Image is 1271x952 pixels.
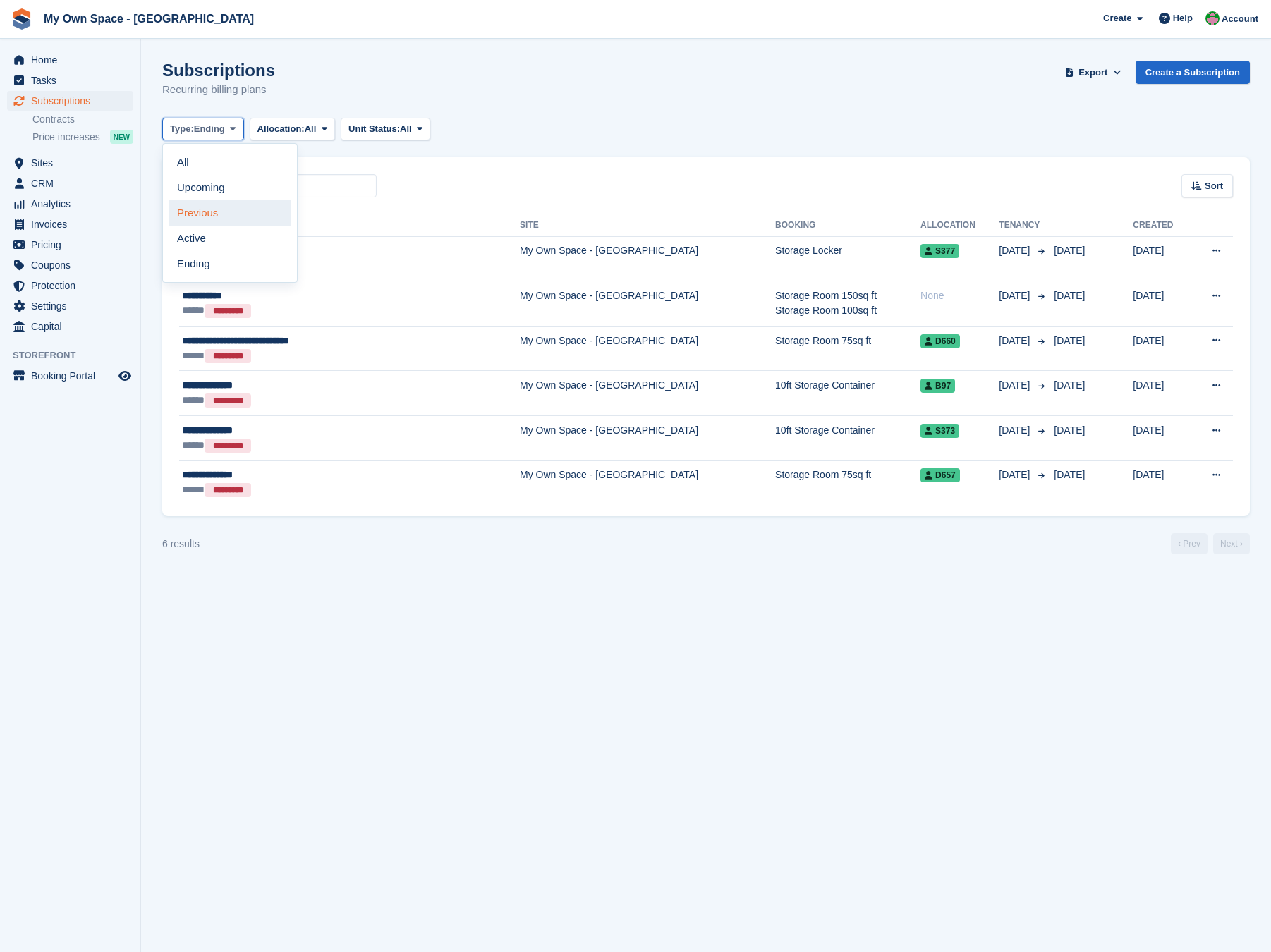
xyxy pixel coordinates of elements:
[1171,533,1208,554] a: Previous
[32,113,133,126] a: Contracts
[999,423,1033,438] span: [DATE]
[775,460,920,505] td: Storage Room 75sq ft
[11,8,32,30] img: stora-icon-8386f47178a22dfd0bd8f6a31ec36ba5ce8667c1dd55bd0f319d3a0aa187defe.svg
[169,226,291,251] a: Active
[1062,61,1124,84] button: Export
[7,276,133,295] a: menu
[7,235,133,255] a: menu
[31,153,116,173] span: Sites
[31,276,116,295] span: Protection
[31,235,116,255] span: Pricing
[1054,469,1085,480] span: [DATE]
[775,214,920,237] th: Booking
[520,460,775,505] td: My Own Space - [GEOGRAPHIC_DATA]
[1205,179,1223,193] span: Sort
[341,118,430,141] button: Unit Status: All
[169,149,291,175] a: All
[305,122,317,136] span: All
[250,118,336,141] button: Allocation: All
[1136,61,1250,84] a: Create a Subscription
[7,317,133,336] a: menu
[31,296,116,316] span: Settings
[31,50,116,70] span: Home
[1133,416,1191,461] td: [DATE]
[31,71,116,90] span: Tasks
[775,326,920,371] td: Storage Room 75sq ft
[520,371,775,416] td: My Own Space - [GEOGRAPHIC_DATA]
[1054,290,1085,301] span: [DATE]
[920,468,960,482] span: D657
[775,416,920,461] td: 10ft Storage Container
[179,214,520,237] th: Customer
[1133,236,1191,281] td: [DATE]
[169,251,291,276] a: Ending
[7,173,133,193] a: menu
[520,416,775,461] td: My Own Space - [GEOGRAPHIC_DATA]
[1173,11,1193,25] span: Help
[31,366,116,386] span: Booking Portal
[920,244,959,258] span: S377
[1054,245,1085,256] span: [DATE]
[13,348,140,362] span: Storefront
[999,214,1048,237] th: Tenancy
[1103,11,1131,25] span: Create
[775,371,920,416] td: 10ft Storage Container
[7,214,133,234] a: menu
[348,122,400,136] span: Unit Status:
[31,255,116,275] span: Coupons
[7,296,133,316] a: menu
[920,334,960,348] span: D660
[257,122,305,136] span: Allocation:
[999,334,1033,348] span: [DATE]
[31,173,116,193] span: CRM
[1168,533,1253,554] nav: Page
[31,91,116,111] span: Subscriptions
[110,130,133,144] div: NEW
[520,281,775,327] td: My Own Space - [GEOGRAPHIC_DATA]
[7,91,133,111] a: menu
[7,194,133,214] a: menu
[920,214,999,237] th: Allocation
[999,288,1033,303] span: [DATE]
[31,194,116,214] span: Analytics
[162,61,275,80] h1: Subscriptions
[194,122,225,136] span: Ending
[775,236,920,281] td: Storage Locker
[7,153,133,173] a: menu
[1222,12,1258,26] span: Account
[7,71,133,90] a: menu
[1054,379,1085,391] span: [DATE]
[169,200,291,226] a: Previous
[1213,533,1250,554] a: Next
[162,118,244,141] button: Type: Ending
[32,130,100,144] span: Price increases
[116,367,133,384] a: Preview store
[7,255,133,275] a: menu
[999,378,1033,393] span: [DATE]
[170,122,194,136] span: Type:
[999,243,1033,258] span: [DATE]
[520,326,775,371] td: My Own Space - [GEOGRAPHIC_DATA]
[162,82,275,98] p: Recurring billing plans
[920,379,955,393] span: B97
[775,281,920,327] td: Storage Room 150sq ft Storage Room 100sq ft
[162,537,200,551] div: 6 results
[1205,11,1220,25] img: Millie Webb
[1133,281,1191,327] td: [DATE]
[999,468,1033,482] span: [DATE]
[7,50,133,70] a: menu
[1133,460,1191,505] td: [DATE]
[32,129,133,145] a: Price increases NEW
[920,288,999,303] div: None
[169,175,291,200] a: Upcoming
[1133,326,1191,371] td: [DATE]
[520,236,775,281] td: My Own Space - [GEOGRAPHIC_DATA]
[31,214,116,234] span: Invoices
[400,122,412,136] span: All
[31,317,116,336] span: Capital
[1054,425,1085,436] span: [DATE]
[7,366,133,386] a: menu
[520,214,775,237] th: Site
[920,424,959,438] span: S373
[1054,335,1085,346] span: [DATE]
